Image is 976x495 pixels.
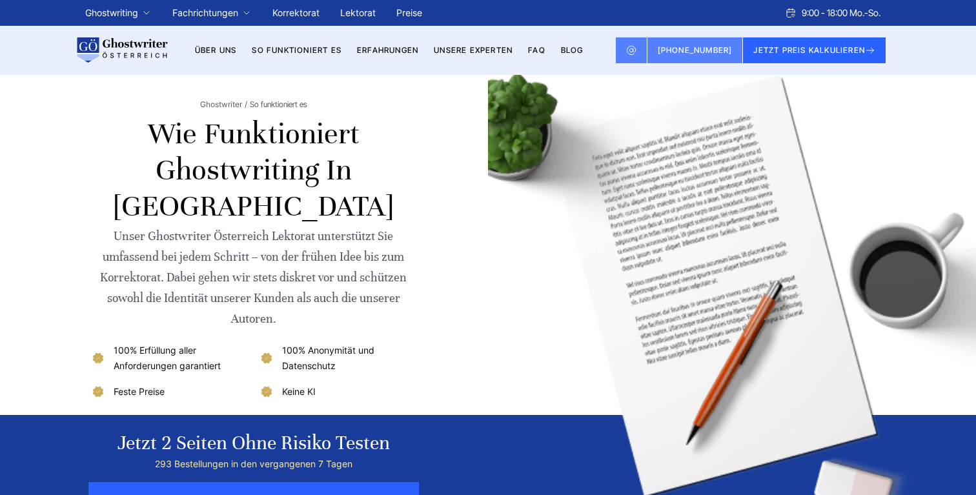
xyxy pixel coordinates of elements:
h1: Wie funktioniert Ghostwriting in [GEOGRAPHIC_DATA] [90,116,416,225]
span: So funktioniert es [250,99,307,110]
span: [PHONE_NUMBER] [658,45,733,55]
button: JETZT PREIS KALKULIEREN [743,37,886,63]
img: Feste Preise [90,384,106,399]
a: BLOG [561,45,584,55]
img: Email [626,45,636,56]
span: 9:00 - 18:00 Mo.-So. [802,5,880,21]
a: Unsere Experten [434,45,513,55]
a: Korrektorat [272,7,320,18]
a: FAQ [528,45,545,55]
li: 100% Erfüllung aller Anforderungen garantiert [90,343,249,374]
a: [PHONE_NUMBER] [647,37,744,63]
img: 100% Anonymität und Datenschutz [259,350,274,366]
a: Über uns [195,45,237,55]
a: Ghostwriting [85,5,138,21]
img: logo wirschreiben [75,37,168,63]
img: Keine KI [259,384,274,399]
div: Unser Ghostwriter Österreich Lektorat unterstützt Sie umfassend bei jedem Schritt – von der frühe... [90,226,416,329]
a: Lektorat [340,7,376,18]
a: Preise [396,7,422,18]
a: Fachrichtungen [172,5,238,21]
li: 100% Anonymität und Datenschutz [259,343,417,374]
img: 100% Erfüllung aller Anforderungen garantiert [90,350,106,366]
li: Feste Preise [90,384,249,399]
a: So funktioniert es [252,45,341,55]
a: Erfahrungen [357,45,418,55]
li: Keine KI [259,384,417,399]
div: 293 Bestellungen in den vergangenen 7 Tagen [117,456,390,472]
div: Jetzt 2 Seiten ohne Risiko testen [117,430,390,456]
img: Schedule [785,8,797,18]
a: Ghostwriter [200,99,247,110]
